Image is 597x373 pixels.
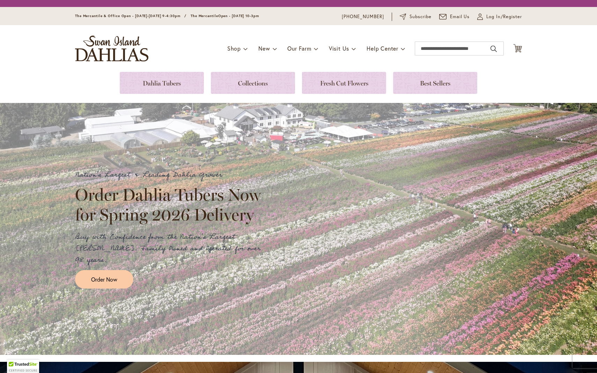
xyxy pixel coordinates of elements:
[287,45,311,52] span: Our Farm
[486,13,522,20] span: Log In/Register
[75,36,148,61] a: store logo
[400,13,432,20] a: Subscribe
[75,185,267,224] h2: Order Dahlia Tubers Now for Spring 2026 Delivery
[439,13,470,20] a: Email Us
[342,13,384,20] a: [PHONE_NUMBER]
[477,13,522,20] a: Log In/Register
[491,43,497,54] button: Search
[227,45,241,52] span: Shop
[75,169,267,181] p: Nation's Largest & Leading Dahlia Grower
[410,13,432,20] span: Subscribe
[91,275,117,283] span: Order Now
[218,14,259,18] span: Open - [DATE] 10-3pm
[75,231,267,266] p: Buy with Confidence from the Nation's Largest [PERSON_NAME]. Family Owned and Operated for over 9...
[329,45,349,52] span: Visit Us
[367,45,398,52] span: Help Center
[450,13,470,20] span: Email Us
[75,270,133,289] a: Order Now
[258,45,270,52] span: New
[75,14,218,18] span: The Mercantile & Office Open - [DATE]-[DATE] 9-4:30pm / The Mercantile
